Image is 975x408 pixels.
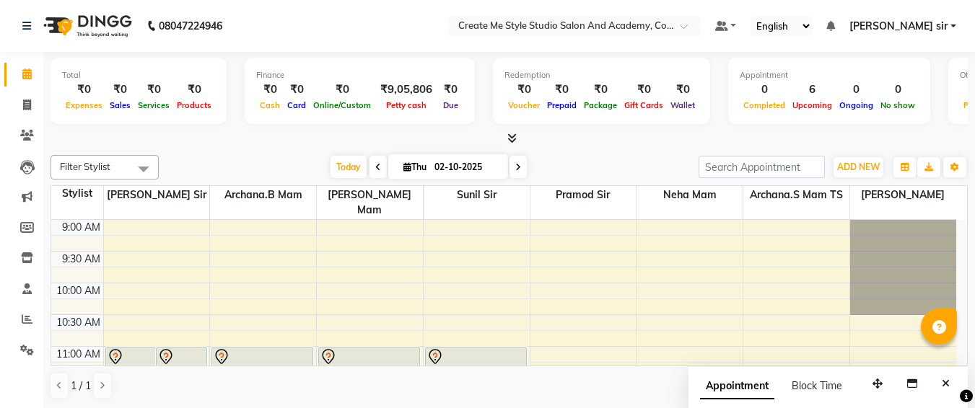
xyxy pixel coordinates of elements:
[173,81,215,98] div: ₹0
[667,81,699,98] div: ₹0
[62,81,106,98] div: ₹0
[621,81,667,98] div: ₹0
[792,379,842,392] span: Block Time
[740,100,789,110] span: Completed
[504,69,699,81] div: Redemption
[667,100,699,110] span: Wallet
[256,100,284,110] span: Cash
[740,81,789,98] div: 0
[621,100,667,110] span: Gift Cards
[789,100,836,110] span: Upcoming
[543,81,580,98] div: ₹0
[700,373,774,399] span: Appointment
[699,156,825,178] input: Search Appointment
[530,186,637,204] span: Pramod sir
[400,161,430,172] span: Thu
[837,161,880,172] span: ADD NEW
[159,6,222,46] b: 08047224946
[60,161,110,172] span: Filter Stylist
[914,350,961,394] iframe: chat widget
[836,81,877,98] div: 0
[106,81,134,98] div: ₹0
[59,220,103,235] div: 9:00 AM
[284,81,310,98] div: ₹0
[59,252,103,267] div: 9:30 AM
[310,100,375,110] span: Online/Custom
[375,81,438,98] div: ₹9,05,806
[134,100,173,110] span: Services
[53,283,103,298] div: 10:00 AM
[424,186,530,204] span: Sunil sir
[580,100,621,110] span: Package
[256,81,284,98] div: ₹0
[331,156,367,178] span: Today
[256,69,463,81] div: Finance
[440,100,462,110] span: Due
[849,19,948,34] span: [PERSON_NAME] sir
[836,100,877,110] span: Ongoing
[740,69,919,81] div: Appointment
[877,81,919,98] div: 0
[850,186,956,204] span: [PERSON_NAME]
[71,378,91,394] span: 1 / 1
[104,186,210,204] span: [PERSON_NAME] sir
[877,100,919,110] span: No show
[106,100,134,110] span: Sales
[284,100,310,110] span: Card
[637,186,743,204] span: Neha mam
[53,315,103,330] div: 10:30 AM
[62,100,106,110] span: Expenses
[37,6,136,46] img: logo
[504,81,543,98] div: ₹0
[743,186,849,204] span: Archana.S mam TS
[53,347,103,362] div: 11:00 AM
[173,100,215,110] span: Products
[580,81,621,98] div: ₹0
[210,186,316,204] span: Archana.B mam
[430,156,502,178] input: 2025-10-02
[62,69,215,81] div: Total
[834,157,883,177] button: ADD NEW
[134,81,173,98] div: ₹0
[317,186,423,219] span: [PERSON_NAME] mam
[438,81,463,98] div: ₹0
[382,100,430,110] span: Petty cash
[310,81,375,98] div: ₹0
[51,186,103,201] div: Stylist
[543,100,580,110] span: Prepaid
[504,100,543,110] span: Voucher
[789,81,836,98] div: 6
